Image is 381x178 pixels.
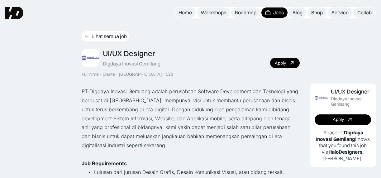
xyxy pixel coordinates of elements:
div: [GEOGRAPHIC_DATA] [119,72,162,77]
div: · [163,72,165,77]
img: Job Image [82,49,99,67]
div: Collab [357,9,372,16]
a: Workshops [197,7,230,18]
div: Blog [293,9,302,16]
div: Service [331,9,349,16]
div: Jobs [273,9,284,16]
div: Apply [333,117,344,122]
p: Please let knows that you found this job via , [PERSON_NAME]! [315,129,371,162]
div: Workshops [201,9,226,16]
div: Roadmap [235,9,256,16]
div: UI/UX Designer [331,89,369,95]
div: Apply [275,60,286,66]
div: · [116,72,118,77]
a: Jobs [261,7,288,18]
b: HaloDesigners [328,149,363,155]
a: Home [175,7,196,18]
a: Roadmap [231,7,260,18]
div: Digdaya Inovasi Gemilang [331,96,371,107]
div: Lihat semua job [92,33,127,40]
div: Home [179,9,192,16]
a: Collab [354,7,375,18]
strong: Job Requirements [82,160,127,166]
div: Digdaya Inovasi Gemilang [103,60,160,67]
div: Shop [311,9,323,16]
div: · [99,72,102,77]
a: Apply [270,58,300,68]
div: 12d [166,72,173,77]
b: Digdaya Inovasi Gemilang [316,129,363,142]
a: Lihat semua job [82,31,129,41]
li: Lulusan dari jurusan Desain Grafis, Desain Komunikasi Visual, atau bidang terkait. [94,168,300,177]
p: ‍ [82,150,300,159]
p: PT Digdaya Inovasi Gemilang adalah perusahaan Software Development dan Teknologi yang berpusat di... [82,87,300,150]
a: Shop [307,7,326,18]
div: Onsite [102,72,115,77]
img: Job Image [315,91,328,104]
div: UI/UX Designer [103,49,155,58]
a: Service [328,7,352,18]
div: Full-time [82,72,99,77]
a: Blog [289,7,306,18]
a: Apply [315,114,371,125]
